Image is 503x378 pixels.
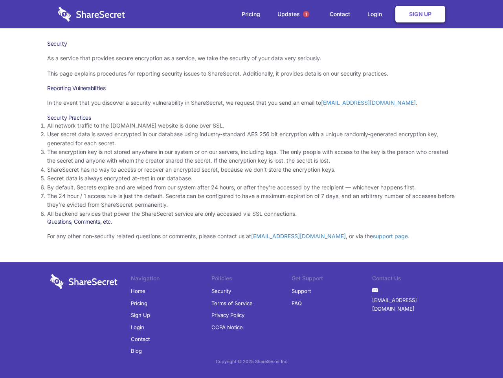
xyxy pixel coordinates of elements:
[321,99,416,106] a: [EMAIL_ADDRESS][DOMAIN_NAME]
[322,2,358,26] a: Contact
[131,274,211,285] li: Navigation
[47,148,456,165] li: The encryption key is not stored anywhere in our system or on our servers, including logs. The on...
[211,309,244,321] a: Privacy Policy
[47,209,456,218] li: All backend services that power the ShareSecret service are only accessed via SSL connections.
[131,285,145,297] a: Home
[131,321,144,333] a: Login
[373,233,408,239] a: support page
[303,11,309,17] span: 1
[251,233,346,239] a: [EMAIL_ADDRESS][DOMAIN_NAME]
[50,274,117,289] img: logo-wordmark-white-trans-d4663122ce5f474addd5e946df7df03e33cb6a1c49d2221995e7729f52c070b2.svg
[47,98,456,107] p: In the event that you discover a security vulnerability in ShareSecret, we request that you send ...
[47,218,456,225] h3: Questions, Comments, etc.
[292,285,311,297] a: Support
[211,297,253,309] a: Terms of Service
[47,54,456,63] p: As a service that provides secure encryption as a service, we take the security of your data very...
[58,7,125,22] img: logo-wordmark-white-trans-d4663122ce5f474addd5e946df7df03e33cb6a1c49d2221995e7729f52c070b2.svg
[211,274,292,285] li: Policies
[292,274,372,285] li: Get Support
[47,121,456,130] li: All network traffic to the [DOMAIN_NAME] website is done over SSL.
[47,165,456,174] li: ShareSecret has no way to access or recover an encrypted secret, because we don’t store the encry...
[47,174,456,183] li: Secret data is always encrypted at-rest in our database.
[211,321,243,333] a: CCPA Notice
[234,2,268,26] a: Pricing
[47,130,456,148] li: User secret data is saved encrypted in our database using industry-standard AES 256 bit encryptio...
[131,297,147,309] a: Pricing
[131,333,150,345] a: Contact
[47,69,456,78] p: This page explains procedures for reporting security issues to ShareSecret. Additionally, it prov...
[47,40,456,47] h1: Security
[131,309,150,321] a: Sign Up
[47,183,456,192] li: By default, Secrets expire and are wiped from our system after 24 hours, or after they’re accesse...
[47,232,456,241] p: For any other non-security related questions or comments, please contact us at , or via the .
[211,285,231,297] a: Security
[372,294,453,315] a: [EMAIL_ADDRESS][DOMAIN_NAME]
[395,6,445,22] a: Sign Up
[292,297,302,309] a: FAQ
[372,274,453,285] li: Contact Us
[47,85,456,92] h3: Reporting Vulnerabilities
[360,2,394,26] a: Login
[47,114,456,121] h3: Security Practices
[47,192,456,209] li: The 24 hour / 1 access rule is just the default. Secrets can be configured to have a maximum expi...
[131,345,142,357] a: Blog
